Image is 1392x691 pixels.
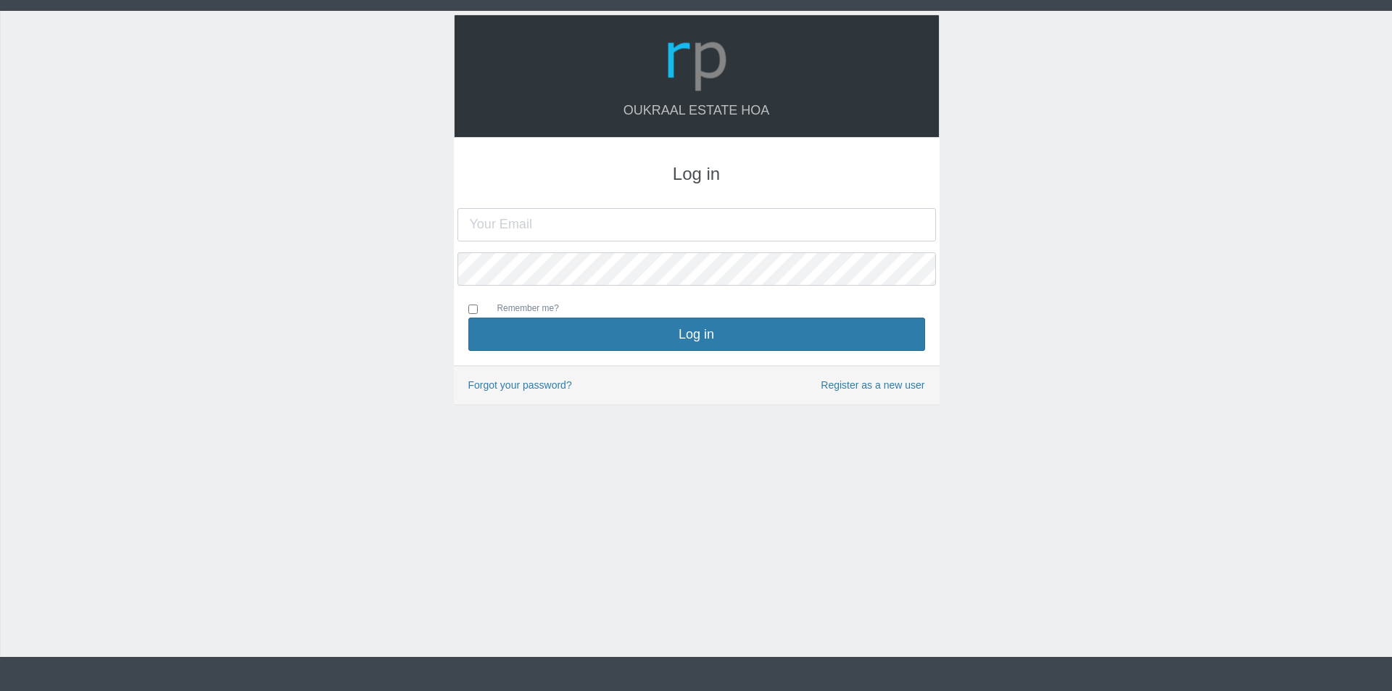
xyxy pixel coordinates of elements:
[468,318,925,351] button: Log in
[483,302,559,318] label: Remember me?
[468,305,478,314] input: Remember me?
[469,104,924,118] h4: Oukraal Estate HOA
[662,26,732,96] img: Logo
[468,165,925,183] h3: Log in
[457,208,936,241] input: Your Email
[821,377,924,394] a: Register as a new user
[468,379,572,391] a: Forgot your password?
